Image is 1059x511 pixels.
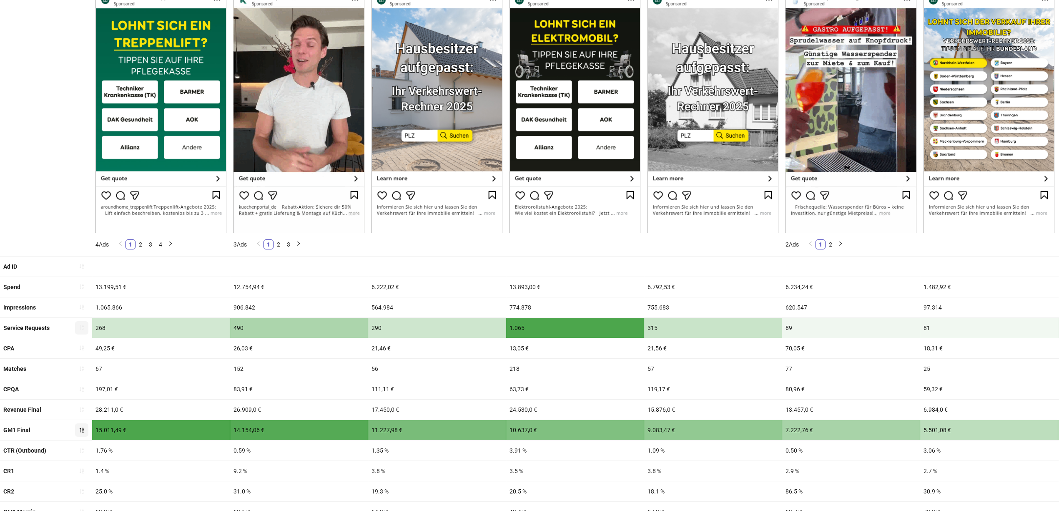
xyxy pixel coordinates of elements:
[644,400,782,420] div: 15.876,0 €
[920,481,1058,501] div: 30.9 %
[368,277,506,297] div: 6.222,02 €
[92,420,230,440] div: 15.011,49 €
[92,338,230,358] div: 49,25 €
[836,239,846,249] li: Next Page
[782,481,920,501] div: 86.5 %
[920,338,1058,358] div: 18,31 €
[92,359,230,379] div: 67
[782,318,920,338] div: 89
[644,441,782,461] div: 1.09 %
[368,400,506,420] div: 17.450,0 €
[146,240,155,249] a: 3
[368,481,506,501] div: 19.3 %
[782,400,920,420] div: 13.457,0 €
[368,379,506,399] div: 111,11 €
[3,345,14,352] b: CPA
[79,386,85,392] span: sort-ascending
[79,325,85,330] span: sort-ascending
[3,406,41,413] b: Revenue Final
[368,338,506,358] div: 21,46 €
[920,379,1058,399] div: 59,32 €
[230,297,368,317] div: 906.842
[230,441,368,461] div: 0.59 %
[920,420,1058,440] div: 5.501,08 €
[284,239,294,249] li: 3
[230,420,368,440] div: 14.154,06 €
[253,239,263,249] li: Previous Page
[79,366,85,372] span: sort-ascending
[806,239,816,249] li: Previous Page
[284,240,293,249] a: 3
[115,239,125,249] li: Previous Page
[368,420,506,440] div: 11.227,98 €
[166,239,176,249] li: Next Page
[644,461,782,481] div: 3.8 %
[95,241,109,248] span: 4 Ads
[368,441,506,461] div: 1.35 %
[230,338,368,358] div: 26,03 €
[808,241,813,246] span: left
[782,359,920,379] div: 77
[115,239,125,249] button: left
[644,277,782,297] div: 6.792,53 €
[506,297,644,317] div: 774.878
[3,365,26,372] b: Matches
[3,427,30,433] b: GM1 Final
[230,481,368,501] div: 31.0 %
[3,386,19,393] b: CPQA
[136,239,146,249] li: 2
[156,239,166,249] li: 4
[79,263,85,269] span: sort-ascending
[506,481,644,501] div: 20.5 %
[838,241,843,246] span: right
[230,318,368,338] div: 490
[3,304,36,311] b: Impressions
[233,241,247,248] span: 3 Ads
[506,338,644,358] div: 13,05 €
[368,461,506,481] div: 3.8 %
[146,239,156,249] li: 3
[92,379,230,399] div: 197,01 €
[92,461,230,481] div: 1.4 %
[816,240,825,249] a: 1
[506,400,644,420] div: 24.530,0 €
[782,420,920,440] div: 7.222,76 €
[782,297,920,317] div: 620.547
[920,461,1058,481] div: 2.7 %
[782,338,920,358] div: 70,05 €
[92,277,230,297] div: 13.199,51 €
[782,379,920,399] div: 80,96 €
[263,239,274,249] li: 1
[506,277,644,297] div: 13.893,00 €
[506,420,644,440] div: 10.637,0 €
[156,240,165,249] a: 4
[920,441,1058,461] div: 3.06 %
[3,488,14,495] b: CR2
[166,239,176,249] button: right
[230,379,368,399] div: 83,91 €
[92,400,230,420] div: 28.211,0 €
[920,297,1058,317] div: 97.314
[294,239,304,249] li: Next Page
[782,277,920,297] div: 6.234,24 €
[3,284,20,290] b: Spend
[294,239,304,249] button: right
[126,240,135,249] a: 1
[506,359,644,379] div: 218
[644,359,782,379] div: 57
[506,318,644,338] div: 1.065
[230,359,368,379] div: 152
[168,241,173,246] span: right
[296,241,301,246] span: right
[506,441,644,461] div: 3.91 %
[274,240,283,249] a: 2
[782,441,920,461] div: 0.50 %
[92,481,230,501] div: 25.0 %
[79,407,85,413] span: sort-ascending
[3,263,17,270] b: Ad ID
[368,297,506,317] div: 564.984
[368,359,506,379] div: 56
[79,427,85,433] span: sort-descending
[230,461,368,481] div: 9.2 %
[79,345,85,351] span: sort-ascending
